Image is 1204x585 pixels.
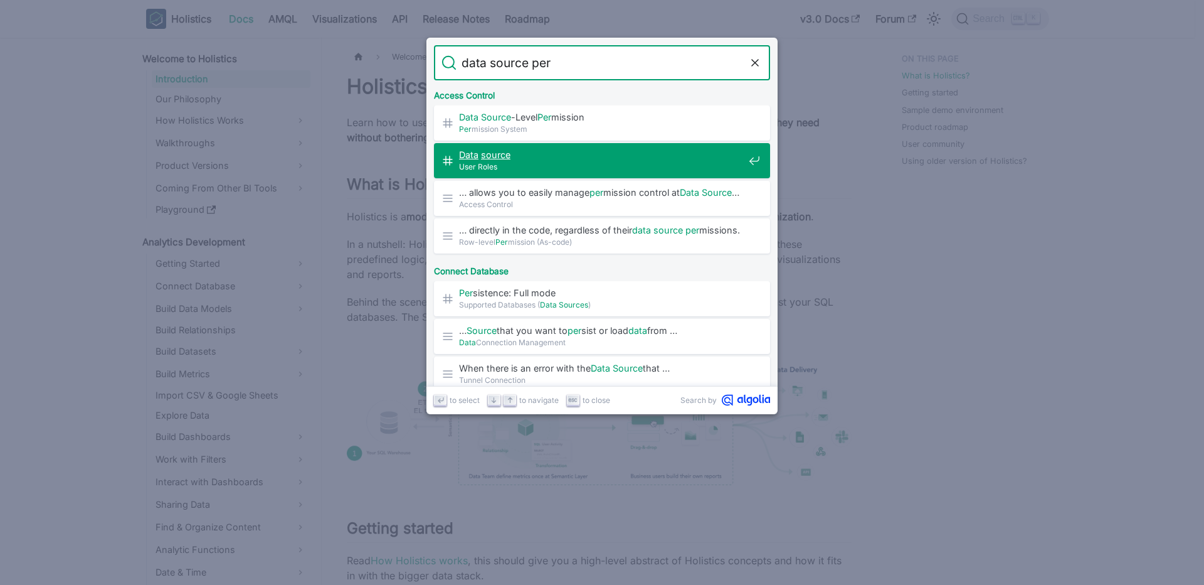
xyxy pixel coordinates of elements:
mark: Data [680,187,699,198]
span: Search by [680,394,717,406]
a: When there is an error with theData Sourcethat …Tunnel Connection [434,357,770,392]
span: … that you want to sist or load from … [459,325,744,336]
mark: Source [481,112,511,122]
mark: Source [702,187,732,198]
span: to close [583,394,610,406]
span: User Roles [459,161,744,173]
div: Connect Database [431,256,773,281]
span: mission System [459,123,744,135]
mark: source [653,225,683,235]
mark: Source [613,363,643,373]
span: Supported Databases ( ) [459,299,744,311]
mark: Data [591,363,610,373]
svg: Enter key [436,395,445,405]
button: Clear the query [747,55,763,70]
a: Search byAlgolia [680,394,770,406]
mark: data [628,325,647,336]
span: … directly in the code, regardless of their missions. [459,224,744,236]
span: sistence: Full mode [459,287,744,299]
mark: Per [459,287,473,298]
span: to select [450,394,480,406]
a: Data Source-LevelPermission​Permission System [434,105,770,141]
mark: per [568,325,581,336]
mark: Data [459,112,478,122]
svg: Arrow up [505,395,515,405]
mark: Sources [559,300,588,309]
mark: Data [459,338,476,347]
a: Data sourceUser Roles [434,143,770,178]
a: … allows you to easily managepermission control atData Source…Access Control [434,181,770,216]
span: to navigate [519,394,559,406]
a: …Sourcethat you want topersist or loaddatafrom …DataConnection Management [434,319,770,354]
mark: Source [467,325,497,336]
span: Access Control [459,198,744,210]
span: Tunnel Connection [459,374,744,386]
mark: source [481,149,510,160]
a: Persistence: Full modeSupported Databases (Data Sources) [434,281,770,316]
svg: Escape key [568,395,578,405]
mark: data [632,225,651,235]
a: … directly in the code, regardless of theirdata source permissions.Row-levelPermission (As-code) [434,218,770,254]
mark: Data [459,149,478,160]
mark: Per [537,112,551,122]
mark: Data [540,300,557,309]
mark: Per [459,124,472,134]
svg: Arrow down [489,395,499,405]
svg: Algolia [722,394,770,406]
mark: Per [495,237,508,247]
mark: per [685,225,699,235]
mark: per [589,187,603,198]
input: Search docs [457,45,747,80]
span: When there is an error with the that … [459,362,744,374]
span: … allows you to easily manage mission control at … [459,186,744,198]
span: -Level mission​ [459,111,744,123]
span: Row-level mission (As-code) [459,236,744,248]
span: Connection Management [459,336,744,348]
div: Access Control [431,80,773,105]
